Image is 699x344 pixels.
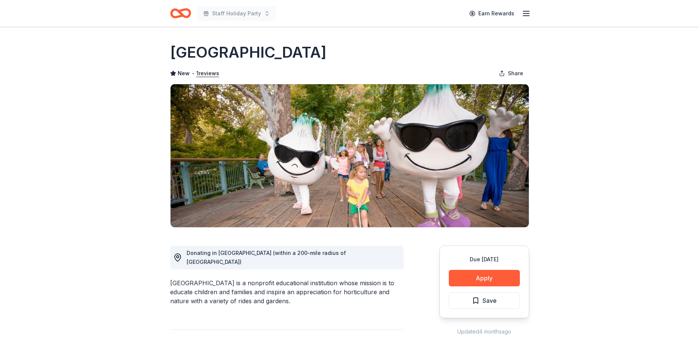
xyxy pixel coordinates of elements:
img: Image for Gilroy Gardens Family Theme Park [171,84,529,227]
h1: [GEOGRAPHIC_DATA] [170,42,326,63]
button: Apply [449,270,520,286]
a: Earn Rewards [465,7,519,20]
a: Home [170,4,191,22]
span: • [191,70,194,76]
button: 1reviews [196,69,219,78]
div: [GEOGRAPHIC_DATA] is a nonprofit educational institution whose mission is to educate children and... [170,278,404,305]
span: Share [508,69,523,78]
div: Due [DATE] [449,255,520,264]
div: Updated 4 months ago [439,327,529,336]
button: Share [493,66,529,81]
span: Save [482,296,497,305]
span: Staff Holiday Party [212,9,261,18]
button: Staff Holiday Party [197,6,276,21]
span: Donating in [GEOGRAPHIC_DATA] (within a 200-mile radius of [GEOGRAPHIC_DATA]) [187,250,346,265]
button: Save [449,292,520,309]
span: New [178,69,190,78]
